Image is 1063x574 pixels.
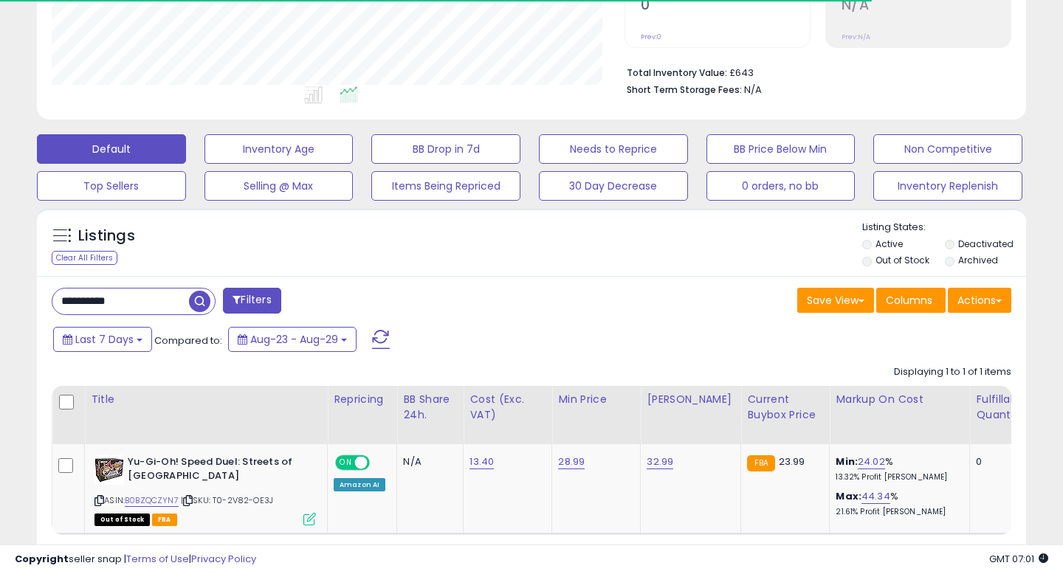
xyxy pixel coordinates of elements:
button: Needs to Reprice [539,134,688,164]
b: Short Term Storage Fees: [627,83,742,96]
div: % [836,455,958,483]
span: 2025-09-6 07:01 GMT [989,552,1048,566]
div: Current Buybox Price [747,392,823,423]
span: Aug-23 - Aug-29 [250,332,338,347]
button: Last 7 Days [53,327,152,352]
button: 0 orders, no bb [706,171,856,201]
div: 0 [976,455,1022,468]
a: B0BZQCZYN7 [125,494,179,507]
div: BB Share 24h. [403,392,457,423]
div: [PERSON_NAME] [647,392,735,407]
a: 13.40 [469,454,494,469]
small: FBA [747,455,774,471]
label: Out of Stock [875,254,929,266]
b: Min: [836,454,858,468]
a: 44.34 [861,489,890,504]
span: ON [337,457,355,469]
label: Active [875,238,903,250]
div: Markup on Cost [836,392,963,407]
div: ASIN: [94,455,316,524]
div: Cost (Exc. VAT) [469,392,546,423]
p: Listing States: [862,221,1027,235]
span: Columns [886,293,932,308]
b: Total Inventory Value: [627,66,727,79]
span: N/A [744,83,762,97]
a: 28.99 [558,454,585,469]
button: Filters [223,288,281,314]
a: Privacy Policy [191,552,256,566]
a: 32.99 [647,454,673,469]
div: N/A [403,455,452,468]
p: 13.32% Profit [PERSON_NAME] [836,472,958,483]
div: Title [91,392,321,407]
button: BB Price Below Min [706,134,856,164]
a: Terms of Use [126,552,189,566]
label: Archived [958,254,998,266]
button: Actions [948,288,1011,313]
b: Yu-Gi-Oh! Speed Duel: Streets of [GEOGRAPHIC_DATA] [128,455,307,486]
button: Aug-23 - Aug-29 [228,327,357,352]
img: 51q9pIglEZL._SL40_.jpg [94,455,124,485]
button: Items Being Repriced [371,171,520,201]
div: Fulfillable Quantity [976,392,1027,423]
button: Default [37,134,186,164]
small: Prev: 0 [641,32,661,41]
button: Save View [797,288,874,313]
span: FBA [152,514,177,526]
div: seller snap | | [15,553,256,567]
div: Clear All Filters [52,251,117,265]
button: Columns [876,288,946,313]
button: Selling @ Max [204,171,354,201]
strong: Copyright [15,552,69,566]
button: Inventory Replenish [873,171,1022,201]
span: | SKU: T0-2V82-OE3J [181,494,273,506]
div: Min Price [558,392,634,407]
label: Deactivated [958,238,1014,250]
span: 23.99 [779,454,805,468]
h5: Listings [78,226,135,246]
a: 24.02 [858,454,885,469]
span: All listings that are currently out of stock and unavailable for purchase on Amazon [94,514,150,526]
th: The percentage added to the cost of goods (COGS) that forms the calculator for Min & Max prices. [830,386,970,444]
div: Repricing [334,392,391,407]
div: Amazon AI [334,478,385,491]
div: Displaying 1 to 1 of 1 items [894,365,1011,379]
li: £643 [627,63,1000,80]
span: Compared to: [154,333,222,347]
button: Non Competitive [873,134,1022,164]
b: Max: [836,489,861,503]
span: OFF [368,457,391,469]
button: BB Drop in 7d [371,134,520,164]
button: 30 Day Decrease [539,171,688,201]
button: Inventory Age [204,134,354,164]
p: 21.61% Profit [PERSON_NAME] [836,507,958,517]
div: % [836,490,958,517]
span: Last 7 Days [75,332,134,347]
button: Top Sellers [37,171,186,201]
small: Prev: N/A [842,32,870,41]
